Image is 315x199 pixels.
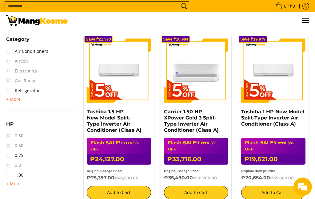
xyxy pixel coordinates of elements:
span: HP [6,122,14,127]
button: Menu [301,12,309,29]
a: 1.00 [6,170,23,180]
img: All Products - Home Appliances Warehouse Sale l Mang Kosme [6,15,68,26]
a: Toshiba 1.5 HP New Model Split-Type Inverter Air Conditioner (Class A) [87,109,142,133]
summary: Open [6,37,29,46]
del: ₱39,600.00 [270,175,294,180]
span: ₱0 [289,4,296,8]
span: Aircon [6,56,28,66]
small: Original Bodega Price: [164,169,199,173]
div: Leave a message [32,34,103,42]
em: Submit [90,155,112,163]
a: Carrier 1.50 HP XPower Gold 3 Split-Type Inverter Air Conditioner (Class A) [164,109,219,133]
h6: ₱25,397.00 [87,175,151,181]
span: Save ₱21,373 [86,37,111,41]
summary: Open [6,122,14,131]
del: ₱45,500.00 [114,175,138,180]
span: • [273,3,297,10]
span: Save ₱16,984 [163,37,188,41]
summary: Open [6,180,21,187]
h6: ₱24,127.00 [87,154,151,165]
textarea: Type your message and click 'Submit' [3,133,117,155]
h6: ₱19,621.00 [241,154,305,165]
a: Air Conditioners [6,46,48,56]
a: Refrigerator [6,86,40,96]
span: 0 [283,4,287,8]
span: Electronics [6,66,37,76]
span: Gas Range [6,76,37,86]
h6: ₱20,654.00 [241,175,305,181]
img: Toshiba 1 HP New Model Split-Type Inverter Air Conditioner (Class A) [241,38,305,103]
del: ₱50,700.00 [193,175,217,180]
small: Original Bodega Price: [241,169,277,173]
summary: Open [6,96,21,103]
span: 0.8 [6,160,21,170]
span: We are offline. Please leave us a message. [13,60,107,122]
a: Toshiba 1 HP New Model Split-Type Inverter Air Conditioner (Class A) [241,109,304,127]
h6: ₱33,716.00 [164,154,228,165]
span: 0.50 [6,131,23,141]
span: Category [6,37,29,42]
span: 0.60 [6,141,23,150]
span: + More [6,181,21,186]
h6: ₱35,490.00 [164,175,228,181]
button: Search [179,2,189,11]
ul: Customer Navigation [74,12,309,29]
div: Minimize live chat window [101,3,116,18]
small: Original Bodega Price: [87,169,122,173]
img: Carrier 1.50 HP XPower Gold 3 Split-Type Inverter Air Conditioner (Class A) [164,38,228,103]
img: Toshiba 1.5 HP New Model Split-Type Inverter Air Conditioner (Class A) [87,38,151,103]
span: Save ₱19,979 [240,37,265,41]
a: 0.75 [6,150,23,160]
span: + More [6,97,21,102]
nav: Main Menu [74,12,309,29]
